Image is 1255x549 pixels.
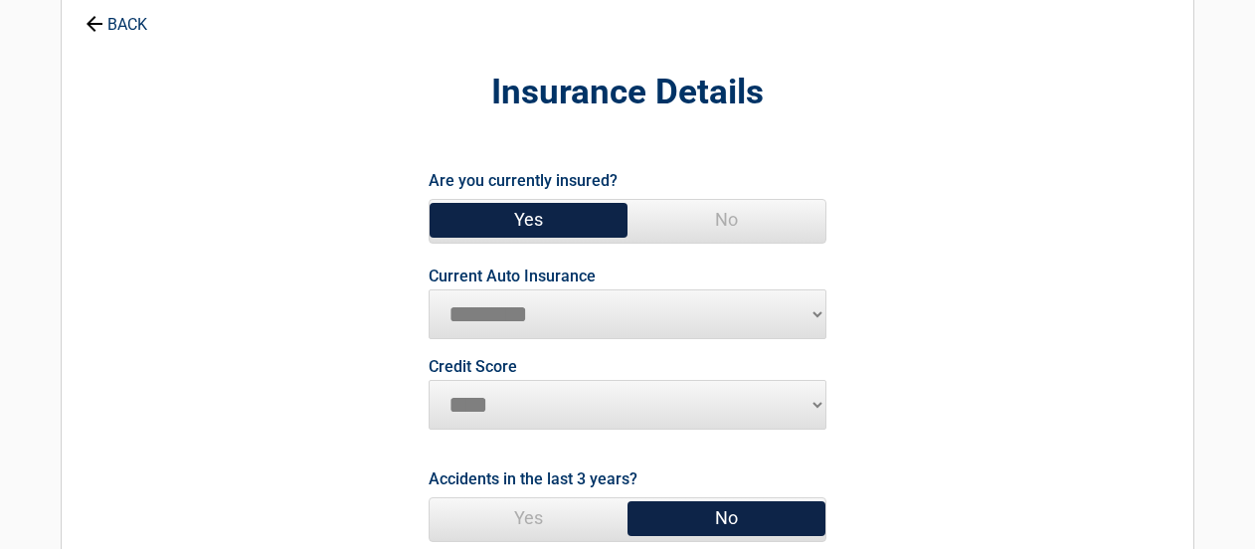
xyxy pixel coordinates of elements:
label: Accidents in the last 3 years? [429,465,637,492]
label: Credit Score [429,359,517,375]
span: Yes [430,200,627,240]
span: Yes [430,498,627,538]
span: No [627,498,825,538]
label: Are you currently insured? [429,167,618,194]
span: No [627,200,825,240]
label: Current Auto Insurance [429,269,596,284]
h2: Insurance Details [171,70,1084,116]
